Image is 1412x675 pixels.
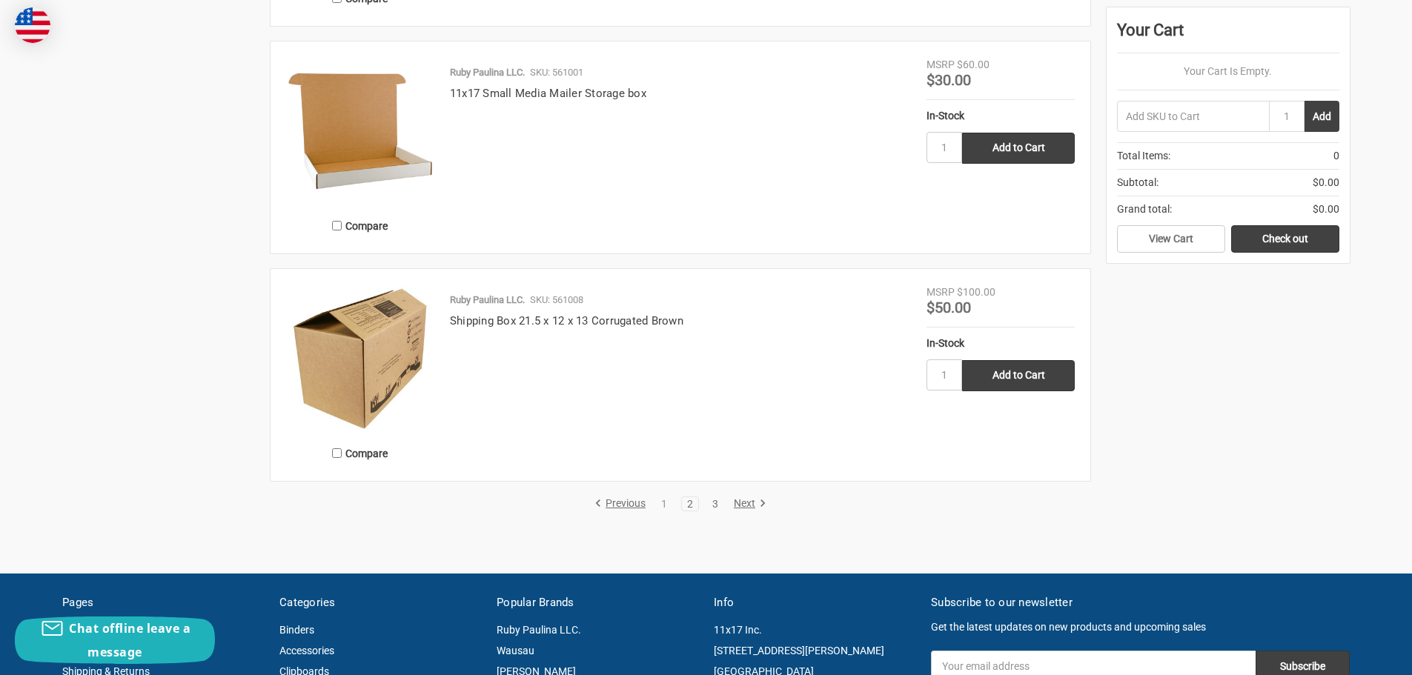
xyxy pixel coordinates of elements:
[69,620,190,660] span: Chat offline leave a message
[927,57,955,73] div: MSRP
[530,65,583,80] p: SKU: 561001
[286,441,434,465] label: Compare
[450,314,683,327] a: Shipping Box 21.5 x 12 x 13 Corrugated Brown
[286,285,434,433] img: Shipping Box 21.5 x 12 x 13 Corrugated Brown
[1117,64,1339,79] p: Your Cart Is Empty.
[286,57,434,205] img: 11x17 Small Media Mailer Storage box
[530,293,583,307] p: SKU: 561008
[1117,175,1159,190] span: Subtotal:
[1117,101,1269,132] input: Add SKU to Cart
[931,594,1350,611] h5: Subscribe to our newsletter
[497,645,534,656] a: Wausau
[497,624,581,636] a: Ruby Paulina LLC.
[286,213,434,238] label: Compare
[962,133,1075,164] input: Add to Cart
[927,299,971,316] span: $50.00
[497,594,698,611] h5: Popular Brands
[927,285,955,300] div: MSRP
[714,594,915,611] h5: Info
[729,497,766,511] a: Next
[957,286,995,298] span: $100.00
[62,594,264,611] h5: Pages
[450,87,646,100] a: 11x17 Small Media Mailer Storage box
[1117,225,1225,253] a: View Cart
[1333,148,1339,164] span: 0
[1117,202,1172,217] span: Grand total:
[279,645,334,656] a: Accessories
[1290,635,1412,675] iframe: Google Customer Reviews
[1305,101,1339,132] button: Add
[450,293,525,307] p: Ruby Paulina LLC.
[656,499,672,509] a: 1
[927,336,1075,351] div: In-Stock
[1117,148,1170,164] span: Total Items:
[682,499,698,509] a: 2
[927,71,971,89] span: $30.00
[279,624,314,636] a: Binders
[927,108,1075,124] div: In-Stock
[279,594,481,611] h5: Categories
[1117,18,1339,53] div: Your Cart
[1313,175,1339,190] span: $0.00
[15,7,50,43] img: duty and tax information for United States
[957,59,990,70] span: $60.00
[332,448,342,458] input: Compare
[1313,202,1339,217] span: $0.00
[450,65,525,80] p: Ruby Paulina LLC.
[962,360,1075,391] input: Add to Cart
[594,497,651,511] a: Previous
[707,499,723,509] a: 3
[332,221,342,230] input: Compare
[15,616,215,664] button: Chat offline leave a message
[1231,225,1339,253] a: Check out
[931,619,1350,635] p: Get the latest updates on new products and upcoming sales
